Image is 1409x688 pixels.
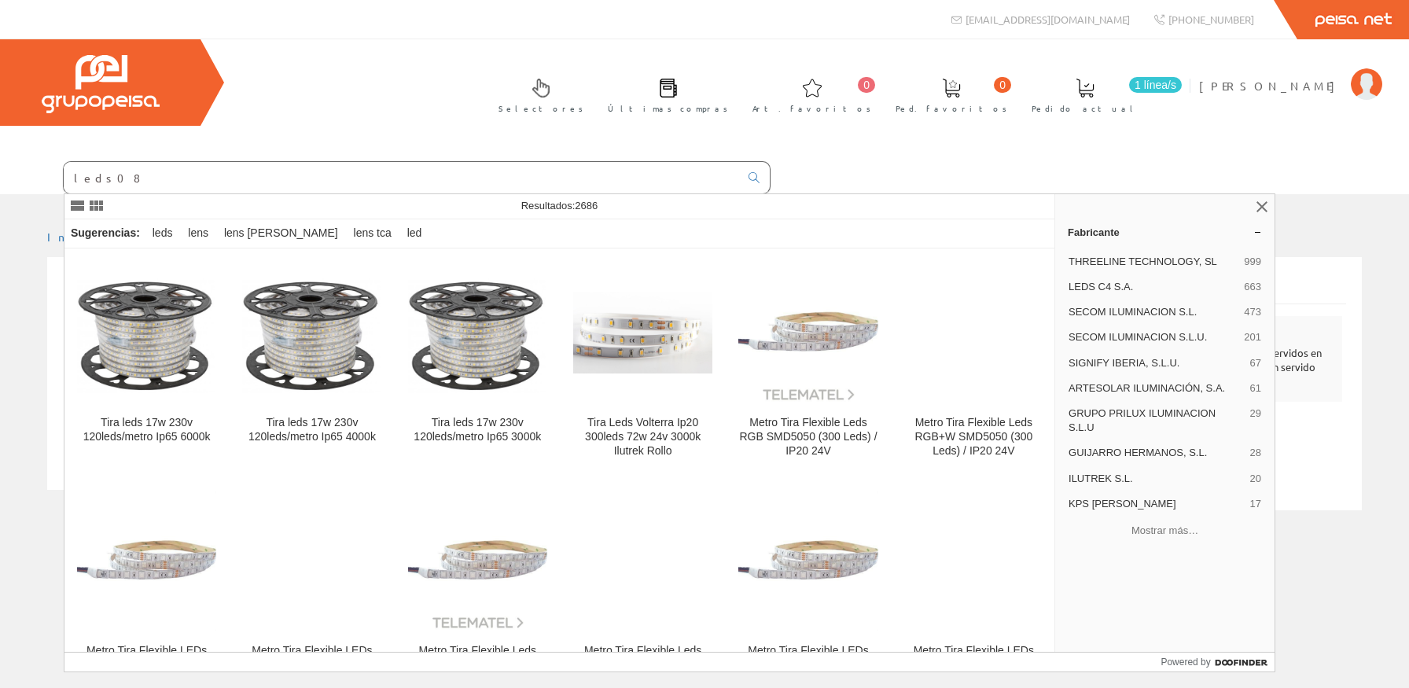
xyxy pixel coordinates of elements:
[994,77,1011,93] span: 0
[752,101,871,116] span: Art. favoritos
[408,491,547,631] img: Metro Tira Flexible Leds RGB SMD5050 (300 Leds) / IP67 24V
[146,219,179,248] div: leds
[242,644,381,686] div: Metro Tira Flexible LEDs RGB+W SMD5050 (300 LEDs) / IP20 24V
[608,101,728,116] span: Últimas compras
[1069,356,1244,370] span: SIGNIFY IBERIA, S.L.U.
[1069,255,1238,269] span: THREELINE TECHNOLOGY, SL
[1250,381,1261,396] span: 61
[1069,280,1238,294] span: LEDS C4 S.A.
[1016,65,1186,123] a: 1 línea/s Pedido actual
[1069,446,1244,460] span: GUIJARRO HERMANOS, S.L.
[966,13,1130,26] span: [EMAIL_ADDRESS][DOMAIN_NAME]
[408,416,547,444] div: Tira leds 17w 230v 120leds/metro Ip65 3000k
[1244,305,1261,319] span: 473
[64,249,229,476] a: Tira leds 17w 230v 120leds/metro Ip65 6000k Tira leds 17w 230v 120leds/metro Ip65 6000k
[1250,497,1261,511] span: 17
[1244,330,1261,344] span: 201
[521,200,598,212] span: Resultados:
[1069,472,1244,486] span: ILUTREK S.L.
[1250,472,1261,486] span: 20
[47,230,114,244] a: Inicio
[242,272,381,394] img: Tira leds 17w 230v 120leds/metro Ip65 4000k
[1250,446,1261,460] span: 28
[573,416,712,458] div: Tira Leds Volterra Ip20 300leds 72w 24v 3000k Ilutrek Rollo
[904,416,1043,458] div: Metro Tira Flexible Leds RGB+W SMD5050 (300 Leds) / IP20 24V
[42,55,160,113] img: Grupo Peisa
[858,77,875,93] span: 0
[738,416,877,458] div: Metro Tira Flexible Leds RGB SMD5050 (300 Leds) / IP20 24V
[904,644,1043,686] div: Metro Tira Flexible LEDs RGB+W SMD5050 (300 LEDs) / IP67 24V
[1250,356,1261,370] span: 67
[1061,518,1268,544] button: Mostrar más…
[1199,78,1343,94] span: [PERSON_NAME]
[77,491,216,631] img: Metro Tira Flexible LEDs RGB SMD5050 (300 LEDs) / IP20 24V
[1161,655,1210,669] span: Powered by
[1199,65,1382,80] a: [PERSON_NAME]
[395,249,560,476] a: Tira leds 17w 230v 120leds/metro Ip65 3000k Tira leds 17w 230v 120leds/metro Ip65 3000k
[64,223,143,245] div: Sugerencias:
[348,219,398,248] div: lens tca
[1244,280,1261,294] span: 663
[575,200,598,212] span: 2686
[408,272,547,393] img: Tira leds 17w 230v 120leds/metro Ip65 3000k
[218,219,344,248] div: lens [PERSON_NAME]
[726,249,890,476] a: Metro Tira Flexible Leds RGB SMD5050 (300 Leds) / IP20 24V Metro Tira Flexible Leds RGB SMD5050 (...
[896,101,1007,116] span: Ped. favoritos
[561,249,725,476] a: Tira Leds Volterra Ip20 300leds 72w 24v 3000k Ilutrek Rollo Tira Leds Volterra Ip20 300leds 72w 2...
[573,292,712,373] img: Tira Leds Volterra Ip20 300leds 72w 24v 3000k Ilutrek Rollo
[77,644,216,686] div: Metro Tira Flexible LEDs RGB SMD5050 (300 LEDs) / IP20 24V
[401,219,429,248] div: led
[1032,101,1139,116] span: Pedido actual
[1244,255,1261,269] span: 999
[738,263,877,402] img: Metro Tira Flexible Leds RGB SMD5050 (300 Leds) / IP20 24V
[64,162,739,193] input: Buscar ...
[1129,77,1182,93] span: 1 línea/s
[77,416,216,444] div: Tira leds 17w 230v 120leds/metro Ip65 6000k
[1069,497,1244,511] span: KPS [PERSON_NAME]
[242,416,381,444] div: Tira leds 17w 230v 120leds/metro Ip65 4000k
[1055,219,1275,245] a: Fabricante
[230,249,394,476] a: Tira leds 17w 230v 120leds/metro Ip65 4000k Tira leds 17w 230v 120leds/metro Ip65 4000k
[738,491,877,631] img: Metro Tira Flexible LEDs RGB SMD5050 (300 LEDs) / IP67 24V
[1069,330,1238,344] span: SECOM ILUMINACION S.L.U.
[47,530,1362,543] div: © Grupo Peisa
[182,219,215,248] div: lens
[77,272,216,393] img: Tira leds 17w 230v 120leds/metro Ip65 6000k
[498,101,583,116] span: Selectores
[892,249,1056,476] a: Metro Tira Flexible Leds RGB+W SMD5050 (300 Leds) / IP20 24V Metro Tira Flexible Leds RGB+W SMD50...
[1069,305,1238,319] span: SECOM ILUMINACION S.L.
[1069,407,1244,435] span: GRUPO PRILUX ILUMINACION S.L.U
[483,65,591,123] a: Selectores
[408,644,547,686] div: Metro Tira Flexible Leds RGB SMD5050 (300 Leds) / IP67 24V
[738,644,877,686] div: Metro Tira Flexible LEDs RGB SMD5050 (300 LEDs) / IP67 24V
[573,644,712,686] div: Metro Tira Flexible Leds RGB+W SMD5050 (300 Leds) / IP67 24V
[1168,13,1254,26] span: [PHONE_NUMBER]
[1250,407,1261,435] span: 29
[1161,653,1275,671] a: Powered by
[592,65,736,123] a: Últimas compras
[1069,381,1244,396] span: ARTESOLAR ILUMINACIÓN, S.A.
